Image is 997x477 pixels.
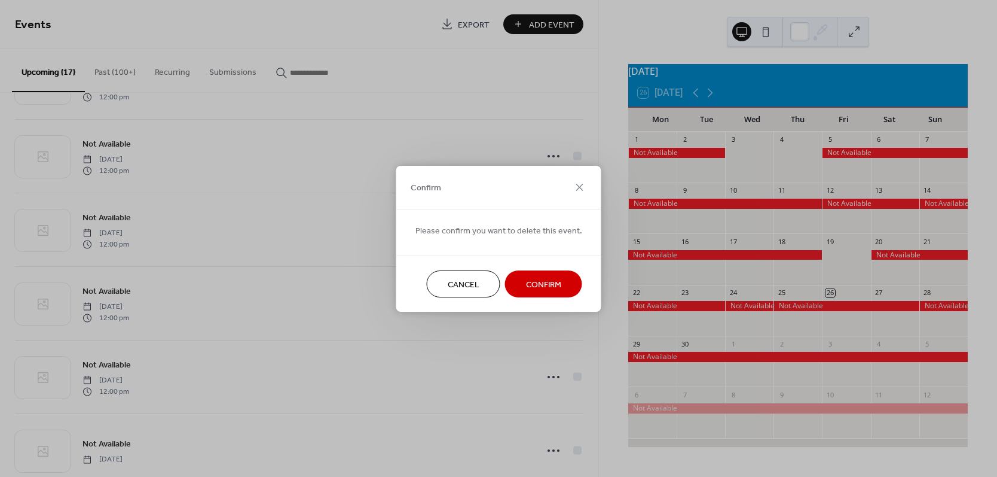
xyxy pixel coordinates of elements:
span: Please confirm you want to delete this event. [415,224,582,237]
button: Cancel [427,271,500,297]
span: Confirm [411,182,441,195]
span: Confirm [526,278,561,291]
span: Cancel [448,278,479,291]
button: Confirm [505,271,582,297]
